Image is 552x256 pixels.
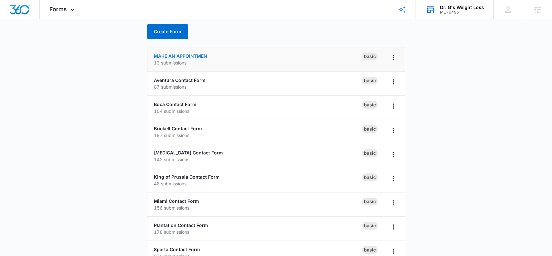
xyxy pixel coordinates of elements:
p: 104 submissions [154,108,362,114]
p: 156 submissions [154,204,362,211]
p: 197 submissions [154,132,362,139]
button: Overflow Menu [388,198,398,208]
div: Basic [362,173,378,181]
p: 87 submissions [154,84,362,90]
a: MAKE AN APPOINTMEN [154,53,207,59]
a: Aventura Contact Form [154,77,206,83]
button: Overflow Menu [388,53,398,63]
div: Basic [362,53,378,60]
a: Brickell Contact Form [154,126,202,131]
button: Overflow Menu [388,222,398,232]
div: Basic [362,125,378,133]
a: King of Prussia Contact Form [154,174,220,180]
div: account name [440,5,484,10]
button: Overflow Menu [388,101,398,111]
p: 178 submissions [154,229,362,235]
p: 48 submissions [154,180,362,187]
span: Forms [49,6,67,13]
a: Sparta Contact Form [154,247,200,252]
button: Overflow Menu [388,149,398,160]
a: Plantation Contact Form [154,222,208,228]
div: Basic [362,101,378,109]
p: 142 submissions [154,156,362,163]
button: Overflow Menu [388,173,398,184]
div: account id [440,10,484,15]
button: Create Form [147,24,188,39]
a: [MEDICAL_DATA] Contact Form [154,150,223,155]
button: Overflow Menu [388,77,398,87]
div: Basic [362,246,378,254]
a: Miami Contact Form [154,198,199,204]
div: Basic [362,198,378,205]
a: Boca Contact Form [154,102,196,107]
div: Basic [362,77,378,84]
button: Overflow Menu [388,125,398,135]
div: Basic [362,149,378,157]
p: 13 submissions [154,59,362,66]
div: Basic [362,222,378,230]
